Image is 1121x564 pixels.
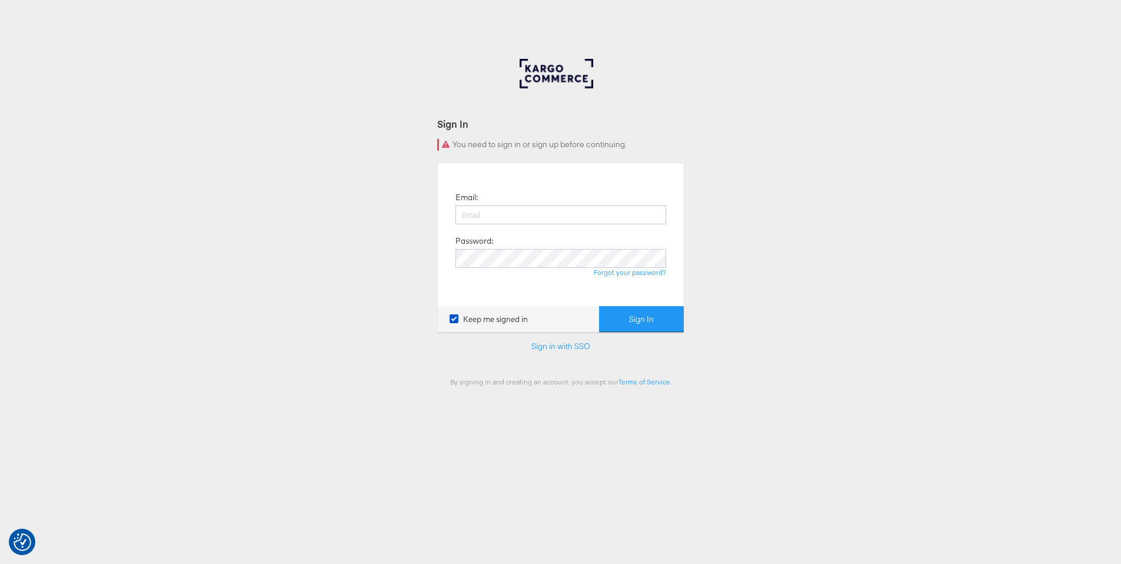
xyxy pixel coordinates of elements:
[437,139,684,151] div: You need to sign in or sign up before continuing.
[455,205,666,224] input: Email
[455,235,493,247] label: Password:
[14,533,31,551] img: Revisit consent button
[594,268,666,277] a: Forgot your password?
[618,377,670,386] a: Terms of Service
[455,192,478,203] label: Email:
[437,377,684,386] div: By signing in and creating an account, you accept our .
[437,117,684,131] div: Sign In
[599,306,684,333] button: Sign In
[450,314,528,325] label: Keep me signed in
[531,341,590,351] a: Sign in with SSO
[14,533,31,551] button: Consent Preferences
